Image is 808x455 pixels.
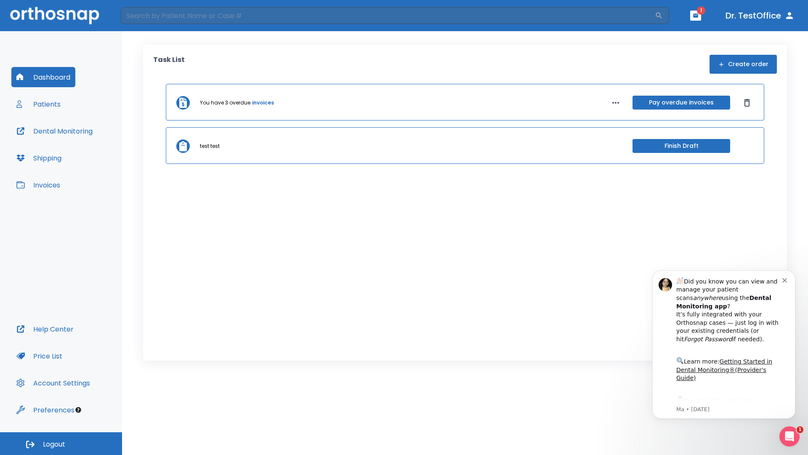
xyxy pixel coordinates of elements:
[633,96,730,110] button: Pay overdue invoices
[200,99,250,107] p: You have 3 overdue
[43,440,65,449] span: Logout
[11,346,67,366] button: Price List
[252,99,274,107] a: invoices
[10,7,99,24] img: Orthosnap
[200,142,220,150] p: test test
[697,6,705,15] span: 1
[779,426,800,447] iframe: Intercom live chat
[120,7,655,24] input: Search by Patient Name or Case #
[11,373,95,393] button: Account Settings
[11,67,75,87] button: Dashboard
[722,8,798,23] button: Dr. TestOffice
[797,426,803,433] span: 1
[710,55,777,74] button: Create order
[153,55,185,74] p: Task List
[11,400,80,420] button: Preferences
[11,148,66,168] button: Shipping
[740,96,754,110] button: Dismiss
[640,260,808,451] iframe: Intercom notifications message
[11,319,79,339] button: Help Center
[74,406,82,414] div: Tooltip anchor
[11,175,65,195] button: Invoices
[11,94,66,114] button: Patients
[11,121,98,141] button: Dental Monitoring
[633,139,730,153] button: Finish Draft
